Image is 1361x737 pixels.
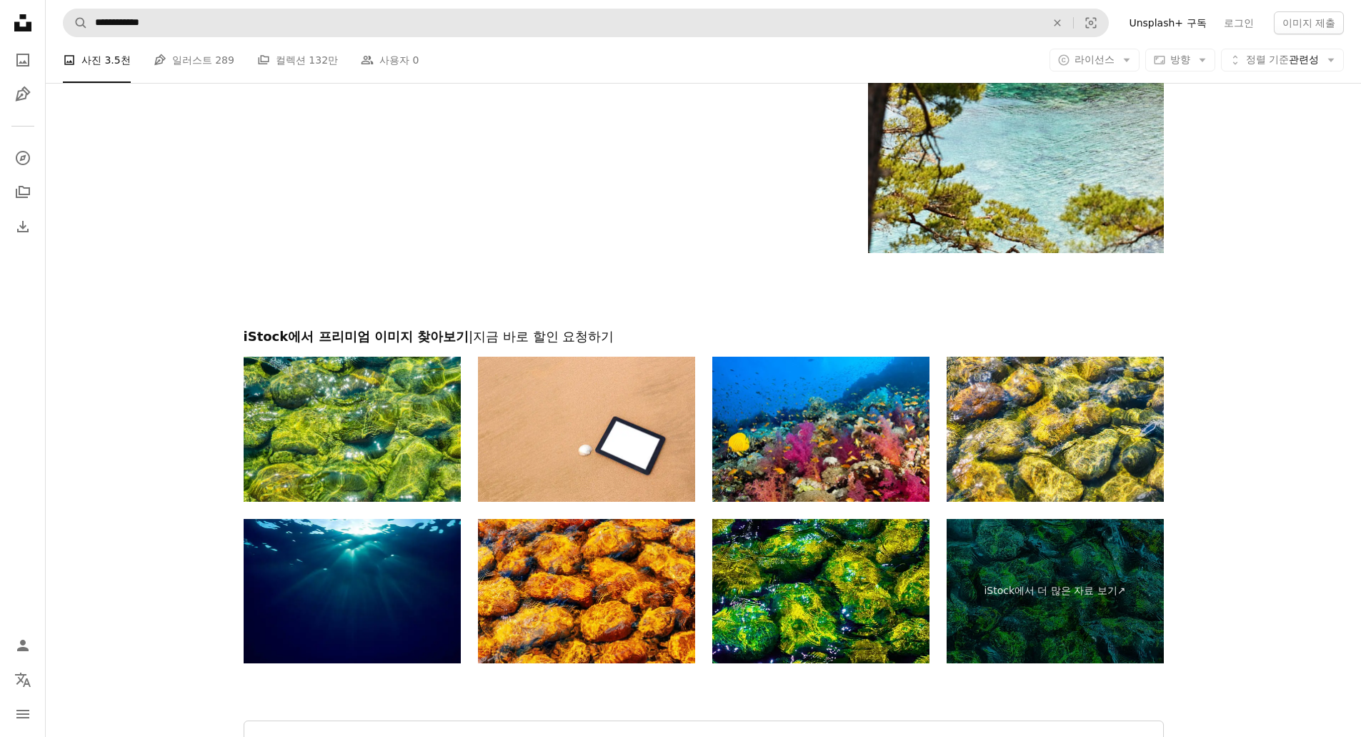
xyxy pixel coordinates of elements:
img: 디지털 태블릿 해변의 [478,357,695,502]
a: 사진 [9,46,37,74]
span: 132만 [309,52,338,68]
a: iStock에서 더 많은 자료 보기↗ [947,519,1164,664]
a: 로그인 / 가입 [9,631,37,660]
a: 로그인 [1215,11,1262,34]
img: Red 바다빛 리프 [712,357,929,502]
a: Unsplash+ 구독 [1120,11,1215,34]
span: 정렬 기준 [1246,54,1289,65]
a: 일러스트 289 [154,37,234,83]
img: 맑은 물 아래 아름다운 녹색 돌. 배경화면, 디지털 마케팅, 소셜 미디어 및 자연에서 영감을 받은 창의적인 프로젝트에 이상적인 고해상도 이미지 [244,357,461,502]
button: 메뉴 [9,700,37,728]
a: 낮 동안 수역 옆에 있는 푸른 나무 [868,148,1163,161]
span: 289 [215,52,234,68]
a: 사용자 0 [361,37,419,83]
img: 맑은 물 아래 빛나는 녹색 돌. 고해상도 추상 배경. [712,519,929,664]
h2: iStock에서 프리미엄 이미지 찾아보기 [244,328,1164,345]
a: 탐색 [9,144,37,172]
button: 정렬 기준관련성 [1221,49,1344,71]
img: 태양 광선 [244,519,461,664]
span: 방향 [1170,54,1190,65]
img: 낮 동안 수역 옆에 있는 푸른 나무 [868,56,1163,253]
span: 라이선스 [1075,54,1115,65]
a: 컬렉션 [9,178,37,207]
a: 다운로드 내역 [9,212,37,241]
form: 사이트 전체에서 이미지 찾기 [63,9,1109,37]
button: Unsplash 검색 [64,9,88,36]
span: 0 [413,52,419,68]
img: 물속에서 반짝이는 호박색 돌. 추상적인 배경 [478,519,695,664]
button: 언어 [9,666,37,694]
a: 컬렉션 132만 [257,37,338,83]
button: 삭제 [1042,9,1073,36]
a: 홈 — Unsplash [9,9,37,40]
img: 수정처럼 맑은 물 아래 반짝이는 녹색 돌. [947,357,1164,502]
button: 라이선스 [1050,49,1140,71]
button: 시각적 검색 [1074,9,1108,36]
button: 이미지 제출 [1274,11,1344,34]
a: 일러스트 [9,80,37,109]
span: 관련성 [1246,53,1319,67]
span: | 지금 바로 할인 요청하기 [469,329,614,344]
button: 방향 [1145,49,1215,71]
